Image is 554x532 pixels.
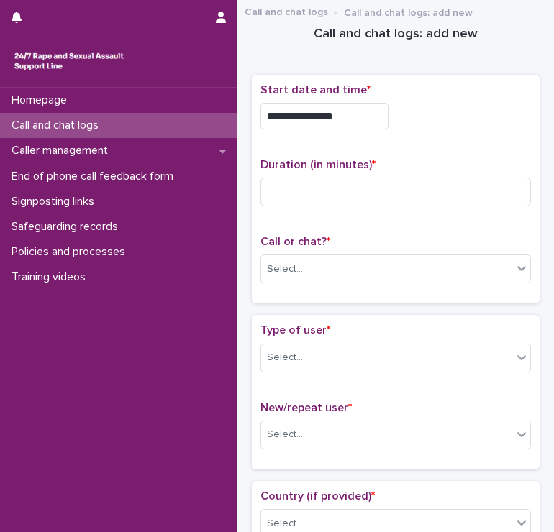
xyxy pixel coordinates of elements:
span: Country (if provided) [260,490,375,502]
div: Select... [267,427,303,442]
div: Select... [267,262,303,277]
p: Call and chat logs: add new [344,4,473,19]
p: Homepage [6,93,78,107]
p: Call and chat logs [6,119,110,132]
img: rhQMoQhaT3yELyF149Cw [12,47,127,75]
p: Training videos [6,270,97,284]
p: Signposting links [6,195,106,208]
span: Start date and time [260,84,371,96]
a: Call and chat logs [245,3,328,19]
span: New/repeat user [260,402,352,413]
span: Call or chat? [260,236,330,247]
div: Select... [267,516,303,531]
p: Caller management [6,144,119,157]
h1: Call and chat logs: add new [252,26,540,43]
p: End of phone call feedback form [6,170,185,183]
p: Policies and processes [6,245,137,259]
p: Safeguarding records [6,220,130,234]
span: Duration (in minutes) [260,159,376,170]
span: Type of user [260,324,330,336]
div: Select... [267,350,303,365]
